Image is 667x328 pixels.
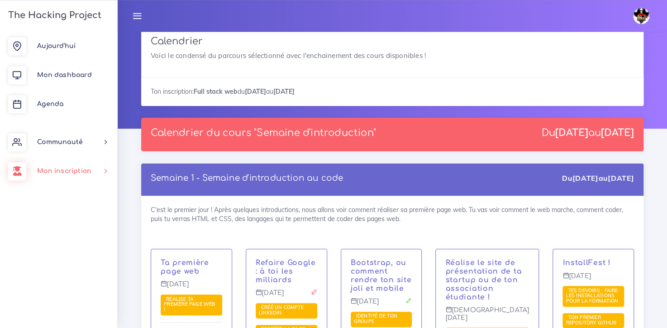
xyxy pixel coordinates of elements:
[259,304,304,316] a: Créé un compte LinkedIn
[566,288,620,304] a: Tes devoirs : faire les installations pour la formation
[633,8,649,24] img: avatar
[256,289,317,304] p: [DATE]
[5,10,101,20] h3: The Hacking Project
[151,127,376,139] p: Calendrier du cours "Semaine d'introduction"
[37,43,76,49] span: Aujourd'hui
[259,304,304,316] span: Créé un compte LinkedIn
[37,168,91,174] span: Mon inscription
[354,313,397,324] span: Identité de ton groupe
[273,87,295,96] strong: [DATE]
[351,298,412,312] p: [DATE]
[572,174,598,183] strong: [DATE]
[562,173,634,183] div: Du au
[354,313,397,325] a: Identité de ton groupe
[37,139,83,145] span: Communauté
[151,36,634,47] h3: Calendrier
[601,127,634,138] strong: [DATE]
[256,259,316,284] a: Refaire Google : à toi les milliards
[161,280,222,295] p: [DATE]
[245,87,266,96] strong: [DATE]
[542,127,634,139] div: Du au
[164,296,215,313] a: Réalise ta première page web !
[151,50,634,61] p: Voici le condensé du parcours sélectionné avec l'enchainement des cours disponibles !
[566,314,619,326] a: Ton premier repository GitHub
[141,77,643,106] div: Ton inscription: du au
[351,259,412,292] a: Bootstrap, ou comment rendre ton site joli et mobile
[445,259,522,301] a: Réalise le site de présentation de ta startup ou de ton association étudiante !
[555,127,588,138] strong: [DATE]
[194,87,238,96] strong: Full stack web
[37,72,92,78] span: Mon dashboard
[161,259,209,275] a: Ta première page web
[608,174,634,183] strong: [DATE]
[151,174,343,183] a: Semaine 1 - Semaine d'introduction au code
[37,101,63,107] span: Agenda
[562,272,624,287] p: [DATE]
[566,314,619,326] span: Ton premier repository GitHub
[562,259,610,267] a: InstallFest !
